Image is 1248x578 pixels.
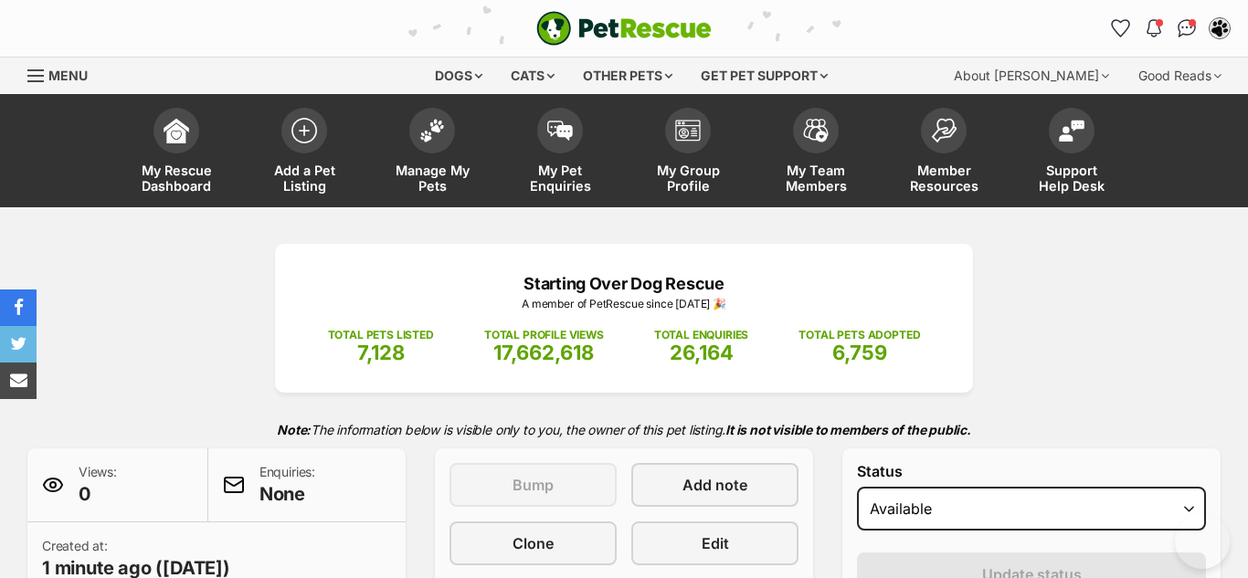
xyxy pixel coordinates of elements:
[1008,99,1136,207] a: Support Help Desk
[1175,514,1230,569] iframe: Help Scout Beacon - Open
[419,119,445,142] img: manage-my-pets-icon-02211641906a0b7f246fdf0571729dbe1e7629f14944591b6c1af311fb30b64b.svg
[775,163,857,194] span: My Team Members
[1147,19,1161,37] img: notifications-46538b983faf8c2785f20acdc204bb7945ddae34d4c08c2a6579f10ce5e182be.svg
[931,118,957,142] img: member-resources-icon-8e73f808a243e03378d46382f2149f9095a855e16c252ad45f914b54edf8863c.svg
[259,481,315,507] span: None
[112,99,240,207] a: My Rescue Dashboard
[259,463,315,507] p: Enquiries:
[799,327,920,343] p: TOTAL PETS ADOPTED
[135,163,217,194] span: My Rescue Dashboard
[880,99,1008,207] a: Member Resources
[79,463,117,507] p: Views:
[631,463,799,507] a: Add note
[493,341,594,364] span: 17,662,618
[631,521,799,565] a: Edit
[803,119,829,142] img: team-members-icon-5396bd8760b3fe7c0b43da4ab00e1e3bb1a5d9ba89233759b79545d2d3fc5d0d.svg
[277,422,311,437] strong: Note:
[647,163,729,194] span: My Group Profile
[27,411,1221,448] p: The information below is visible only to you, the owner of this pet listing.
[688,58,841,94] div: Get pet support
[1031,163,1113,194] span: Support Help Desk
[291,118,317,143] img: add-pet-listing-icon-0afa8454b4691262ce3f59096e99ab1cd57d4a30225e0717b998d2c9b9846f56.svg
[48,68,88,83] span: Menu
[513,532,554,554] span: Clone
[536,11,712,46] img: logo-e224e6f780fb5917bec1dbf3a21bbac754714ae5b6737aabdf751b685950b380.svg
[302,271,946,296] p: Starting Over Dog Rescue
[422,58,495,94] div: Dogs
[1172,14,1201,43] a: Conversations
[1059,120,1084,142] img: help-desk-icon-fdf02630f3aa405de69fd3d07c3f3aa587a6932b1a1747fa1d2bba05be0121f9.svg
[903,163,985,194] span: Member Resources
[357,341,405,364] span: 7,128
[1139,14,1169,43] button: Notifications
[328,327,434,343] p: TOTAL PETS LISTED
[513,474,554,496] span: Bump
[1126,58,1234,94] div: Good Reads
[624,99,752,207] a: My Group Profile
[391,163,473,194] span: Manage My Pets
[240,99,368,207] a: Add a Pet Listing
[570,58,685,94] div: Other pets
[654,327,748,343] p: TOTAL ENQUIRIES
[79,481,117,507] span: 0
[1106,14,1136,43] a: Favourites
[1211,19,1229,37] img: Lynda Smith profile pic
[725,422,971,437] strong: It is not visible to members of the public.
[752,99,880,207] a: My Team Members
[164,118,189,143] img: dashboard-icon-eb2f2d2d3e046f16d808141f083e7271f6b2e854fb5c12c21221c1fb7104beca.svg
[1106,14,1234,43] ul: Account quick links
[484,327,604,343] p: TOTAL PROFILE VIEWS
[27,58,100,90] a: Menu
[519,163,601,194] span: My Pet Enquiries
[368,99,496,207] a: Manage My Pets
[547,121,573,141] img: pet-enquiries-icon-7e3ad2cf08bfb03b45e93fb7055b45f3efa6380592205ae92323e6603595dc1f.svg
[449,463,617,507] button: Bump
[675,120,701,142] img: group-profile-icon-3fa3cf56718a62981997c0bc7e787c4b2cf8bcc04b72c1350f741eb67cf2f40e.svg
[263,163,345,194] span: Add a Pet Listing
[702,532,729,554] span: Edit
[498,58,567,94] div: Cats
[1178,19,1197,37] img: chat-41dd97257d64d25036548639549fe6c8038ab92f7586957e7f3b1b290dea8141.svg
[496,99,624,207] a: My Pet Enquiries
[857,463,1206,479] label: Status
[682,474,747,496] span: Add note
[536,11,712,46] a: PetRescue
[832,341,887,364] span: 6,759
[670,341,734,364] span: 26,164
[1205,14,1234,43] button: My account
[302,296,946,312] p: A member of PetRescue since [DATE] 🎉
[941,58,1122,94] div: About [PERSON_NAME]
[449,521,617,565] a: Clone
